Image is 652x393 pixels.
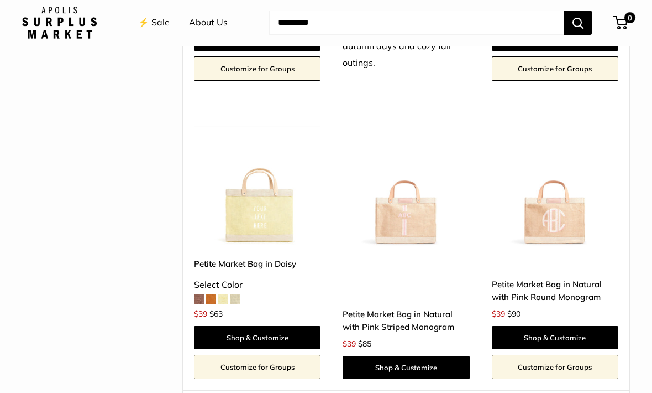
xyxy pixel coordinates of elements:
a: Petite Market Bag in DaisyPetite Market Bag in Daisy [194,120,320,247]
a: Customize for Groups [194,355,320,380]
img: Apolis: Surplus Market [22,7,97,39]
span: 0 [624,13,635,24]
a: description_Make it yours with custom embroidered text.Petite Market Bag in Natural with Pink Str... [343,120,469,247]
a: Shop & Customize [492,327,618,350]
a: Customize for Groups [492,57,618,81]
a: Shop & Customize [194,327,320,350]
a: Shop & Customize [343,356,469,380]
span: $85 [358,339,371,349]
span: $39 [194,309,207,319]
a: 0 [614,17,628,30]
span: $39 [343,339,356,349]
span: $63 [209,309,223,319]
button: Search [564,11,592,35]
a: ⚡️ Sale [138,15,170,32]
img: description_Make it yours with monogram. [492,120,618,247]
img: Petite Market Bag in Daisy [194,120,320,247]
a: Petite Market Bag in Daisy [194,258,320,271]
a: About Us [189,15,228,32]
span: $90 [507,309,520,319]
a: Petite Market Bag in Natural with Pink Striped Monogram [343,308,469,334]
span: $39 [492,309,505,319]
input: Search... [269,11,564,35]
img: description_Make it yours with custom embroidered text. [343,120,469,247]
div: Select Color [194,277,320,294]
a: Customize for Groups [492,355,618,380]
a: Customize for Groups [194,57,320,81]
a: description_Make it yours with monogram.Petite Market Bag in Natural with Pink Round Monogram [492,120,618,247]
a: Petite Market Bag in Natural with Pink Round Monogram [492,278,618,304]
